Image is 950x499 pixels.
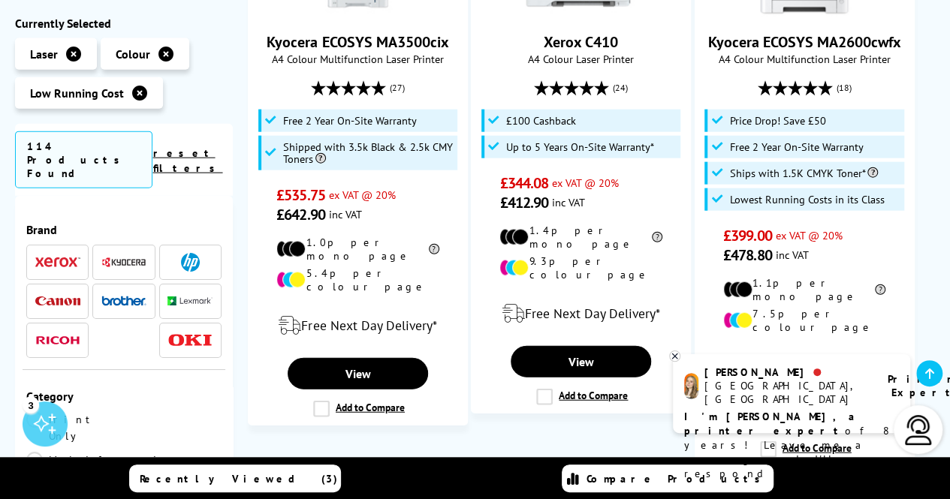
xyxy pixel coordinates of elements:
[283,141,454,165] span: Shipped with 3.5k Black & 2.5k CMY Toners
[167,296,213,305] img: Lexmark
[30,46,58,61] span: Laser
[256,305,460,347] div: modal_delivery
[708,32,901,52] a: Kyocera ECOSYS MA2600cwfx
[15,131,152,188] span: 114 Products Found
[499,224,662,251] li: 1.4p per mono page
[167,333,213,346] img: OKI
[283,115,417,127] span: Free 2 Year On-Site Warranty
[723,226,772,245] span: £399.00
[511,346,651,377] a: View
[167,252,213,271] a: HP
[167,330,213,349] a: OKI
[276,205,325,224] span: £642.90
[776,248,809,262] span: inc VAT
[837,74,852,102] span: (18)
[288,358,428,389] a: View
[684,410,859,437] b: I'm [PERSON_NAME], a printer expert
[276,236,439,263] li: 1.0p per mono page
[35,330,80,349] a: Ricoh
[552,176,619,190] span: ex VAT @ 20%
[723,307,886,334] li: 7.5p per colour page
[684,373,698,399] img: amy-livechat.png
[30,85,124,100] span: Low Running Cost
[390,74,405,102] span: (27)
[276,266,439,293] li: 5.4p per colour page
[301,5,414,20] a: Kyocera ECOSYS MA3500cix
[903,415,933,445] img: user-headset-light.svg
[26,410,124,443] a: Print Only
[723,245,772,265] span: £478.80
[562,464,774,492] a: Compare Products
[35,291,80,310] a: Canon
[35,252,80,271] a: Xerox
[101,295,146,305] img: Brother
[684,410,899,481] p: of 8 years! Leave me a message and I'll respond ASAP
[329,188,396,202] span: ex VAT @ 20%
[525,5,638,20] a: Xerox C410
[703,345,906,387] div: modal_delivery
[499,193,548,212] span: £412.90
[723,276,886,303] li: 1.1p per mono page
[776,228,843,242] span: ex VAT @ 20%
[479,293,683,335] div: modal_delivery
[35,296,80,305] img: Canon
[587,472,768,485] span: Compare Products
[26,451,190,467] a: Multifunction
[15,15,233,30] div: Currently Selected
[101,252,146,271] a: Kyocera
[101,256,146,267] img: Kyocera
[313,401,405,417] label: Add to Compare
[544,32,618,52] a: Xerox C410
[506,115,576,127] span: £100 Cashback
[506,141,654,153] span: Up to 5 Years On-Site Warranty*
[729,115,825,127] span: Price Drop! Save £50
[613,74,628,102] span: (24)
[181,252,200,271] img: HP
[479,52,683,66] span: A4 Colour Laser Printer
[729,141,863,153] span: Free 2 Year On-Site Warranty
[704,379,869,406] div: [GEOGRAPHIC_DATA], [GEOGRAPHIC_DATA]
[704,365,869,379] div: [PERSON_NAME]
[26,221,222,236] div: Brand
[167,291,213,310] a: Lexmark
[23,396,39,413] div: 3
[140,472,338,485] span: Recently Viewed (3)
[329,207,362,221] span: inc VAT
[536,389,628,405] label: Add to Compare
[267,32,448,52] a: Kyocera ECOSYS MA3500cix
[748,5,861,20] a: Kyocera ECOSYS MA2600cwfx
[35,257,80,267] img: Xerox
[729,167,878,179] span: Ships with 1.5K CMYK Toner*
[101,291,146,310] a: Brother
[256,52,460,66] span: A4 Colour Multifunction Laser Printer
[552,195,585,209] span: inc VAT
[703,52,906,66] span: A4 Colour Multifunction Laser Printer
[129,464,341,492] a: Recently Viewed (3)
[729,194,884,206] span: Lowest Running Costs in its Class
[152,146,222,174] a: reset filters
[499,173,548,193] span: £344.08
[499,254,662,281] li: 9.3p per colour page
[276,185,325,205] span: £535.75
[35,335,80,344] img: Ricoh
[116,46,150,61] span: Colour
[26,388,222,403] div: Category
